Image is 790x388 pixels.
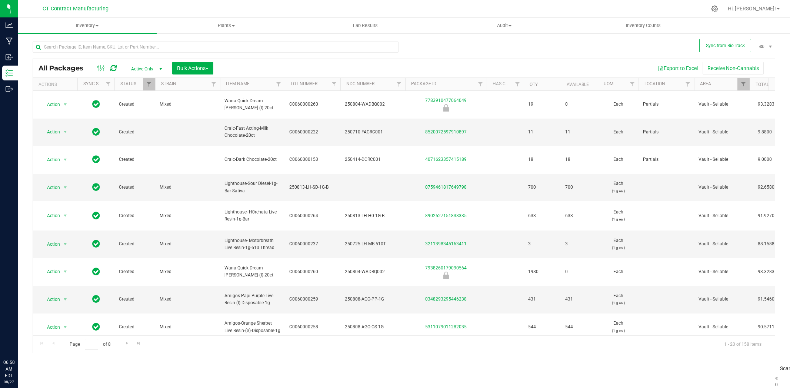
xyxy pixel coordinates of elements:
span: Wana-Quick-Dream [PERSON_NAME]-(I)-20ct [224,265,280,279]
span: Craic-Fast Acting-Milk Chocolate-20ct [224,125,280,139]
a: Go to the last page [133,339,144,349]
span: C0060000222 [289,129,336,136]
a: 5311079011282035 [425,324,467,329]
span: Bulk Actions [177,65,209,71]
input: Search Package ID, Item Name, SKU, Lot or Part Number... [33,42,399,53]
a: Filter [143,78,155,90]
span: Mixed [160,324,216,331]
span: In Sync [92,99,100,109]
a: Location [644,81,665,86]
span: Inventory [18,22,157,29]
a: Filter [328,78,340,90]
button: Sync from BioTrack [699,39,751,52]
span: 544 [565,324,593,331]
span: select [61,99,70,110]
span: Action [40,99,60,110]
span: 11 [528,129,556,136]
a: Available [567,82,589,87]
span: 0 [775,382,778,387]
span: Lighthouse-Sour Diesel-1g-Bar-Sativa [224,180,280,194]
inline-svg: Inventory [6,69,13,77]
span: 3 [528,241,556,248]
a: 0348293295446238 [425,296,467,302]
span: In Sync [92,266,100,277]
a: 7783910477064049 [425,98,467,103]
span: CT Contract Manufacturing [43,6,109,12]
span: select [61,155,70,165]
span: C0060000259 [289,296,336,303]
a: Area [700,81,711,86]
span: In Sync [92,294,100,304]
span: Each [602,101,634,108]
span: 250808-AGO-OS-1G [345,324,401,331]
span: Created [119,212,151,219]
span: Vault - Sellable [699,296,745,303]
span: Hi, [PERSON_NAME]! [728,6,776,11]
span: 633 [565,212,593,219]
a: Plants [157,18,296,33]
div: Actions [39,82,74,87]
span: Each [602,292,634,306]
span: Plants [157,22,295,29]
a: 8520072597910897 [425,129,467,135]
span: 93.3283 [754,266,778,277]
span: 250804-WADBQ002 [345,101,401,108]
a: Filter [273,78,285,90]
span: Created [119,184,151,191]
span: Mixed [160,268,216,275]
span: 0 [565,101,593,108]
span: Lighthouse- H0rchata Live Resin-1g-Bar [224,209,280,223]
span: 88.1588 [754,239,778,249]
span: 250414-DCRC001 [345,156,401,163]
span: Vault - Sellable [699,268,745,275]
span: 700 [565,184,593,191]
span: 1 - 20 of 158 items [718,339,767,350]
span: 633 [528,212,556,219]
a: Filter [102,78,114,90]
span: All Packages [39,64,91,72]
span: Each [602,320,634,334]
span: Action [40,155,60,165]
span: Mixed [160,212,216,219]
span: 544 [528,324,556,331]
a: Filter [393,78,405,90]
span: Each [602,268,634,275]
span: 91.5460 [754,294,778,305]
span: 11 [565,129,593,136]
p: (1 g ea.) [602,244,634,251]
a: Filter [208,78,220,90]
a: Filter [474,78,487,90]
span: Each [602,156,634,163]
input: 1 [85,339,98,350]
span: In Sync [92,322,100,332]
span: Created [119,241,151,248]
span: select [61,322,70,332]
a: Filter [737,78,750,90]
span: Amigos-Papi Purple Live Resin-(I)-Disposable-1g [224,292,280,306]
p: (1 g ea.) [602,327,634,334]
span: 1980 [528,268,556,275]
span: Craic-Dark Chocolate-20ct [224,156,280,163]
span: 250813-LH-SD-1G-B [289,184,336,191]
a: 7938260179090564 [425,265,467,271]
span: select [61,127,70,137]
span: In Sync [92,127,100,137]
span: Vault - Sellable [699,324,745,331]
span: Action [40,127,60,137]
span: Audit [435,22,573,29]
span: Mixed [160,101,216,108]
a: Sync Status [83,81,112,86]
span: In Sync [92,239,100,249]
span: Each [602,180,634,194]
a: Strain [161,81,176,86]
span: Mixed [160,241,216,248]
span: Lab Results [343,22,388,29]
a: 8902527151838335 [425,213,467,218]
span: 18 [528,156,556,163]
a: Go to the next page [121,339,132,349]
a: Inventory Counts [574,18,713,33]
span: 250813-LH-H0-1G-B [345,212,401,219]
span: 700 [528,184,556,191]
div: Newly Received [404,272,488,279]
span: Created [119,296,151,303]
